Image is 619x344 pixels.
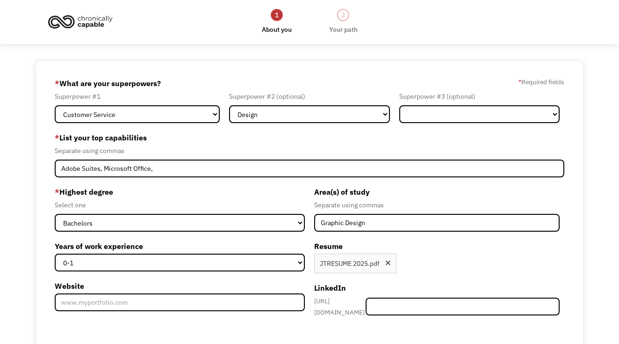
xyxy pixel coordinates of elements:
label: Years of work experience [55,239,305,254]
div: Select one [55,199,305,211]
label: LinkedIn [314,280,560,295]
div: Superpower #1 [55,91,220,102]
div: 2 [337,9,349,21]
div: Superpower #2 (optional) [229,91,390,102]
label: Resume [314,239,560,254]
label: Website [55,278,305,293]
label: What are your superpowers? [55,76,161,91]
label: List your top capabilities [55,130,565,145]
div: Separate using commas [314,199,560,211]
a: 1About you [262,8,292,35]
input: www.myportfolio.com [55,293,305,311]
div: Superpower #3 (optional) [399,91,560,102]
div: Remove file [384,259,392,269]
a: 2Your path [329,8,358,35]
label: Area(s) of study [314,184,560,199]
div: Separate using commas [55,145,565,156]
div: Your path [329,24,358,35]
img: Chronically Capable logo [45,11,115,32]
div: 1 [271,9,283,21]
div: JTRESUME 2025.pdf [320,258,380,269]
label: Highest degree [55,184,305,199]
div: About you [262,24,292,35]
input: Videography, photography, accounting [55,160,565,177]
div: [URL][DOMAIN_NAME] [314,295,366,318]
label: Required fields [518,76,564,88]
input: Anthropology, Education [314,214,560,232]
